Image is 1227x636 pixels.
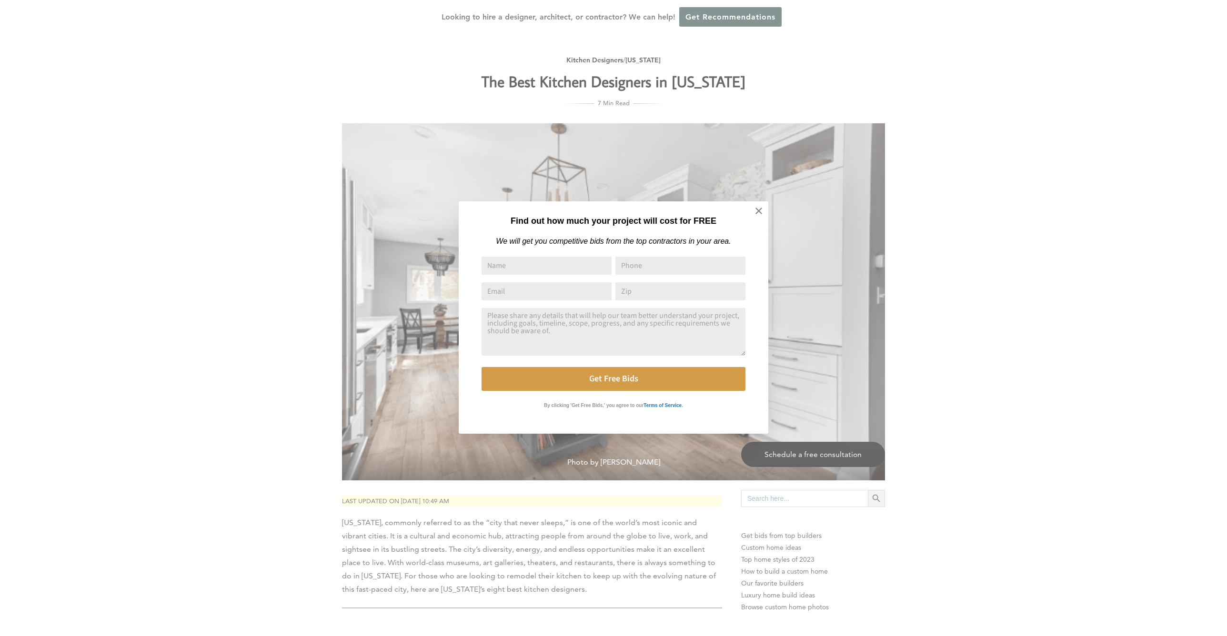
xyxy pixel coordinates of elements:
[615,257,745,275] input: Phone
[482,367,745,391] button: Get Free Bids
[496,237,731,245] em: We will get you competitive bids from the top contractors in your area.
[482,257,612,275] input: Name
[511,216,716,226] strong: Find out how much your project will cost for FREE
[615,282,745,300] input: Zip
[482,308,745,356] textarea: Comment or Message
[482,282,612,300] input: Email Address
[544,403,644,408] strong: By clicking 'Get Free Bids,' you agree to our
[682,403,683,408] strong: .
[644,400,682,408] a: Terms of Service
[644,403,682,408] strong: Terms of Service
[742,194,775,228] button: Close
